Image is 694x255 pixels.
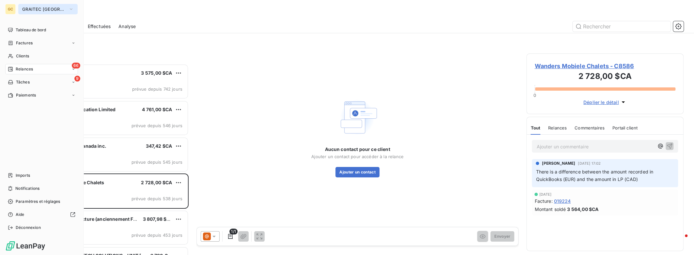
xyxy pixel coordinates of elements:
img: Logo LeanPay [5,241,46,251]
img: Empty state [336,97,378,138]
span: Factures [16,40,33,46]
span: Déconnexion [16,225,41,231]
button: Envoyer [490,231,514,242]
span: 3 807,98 $CA [143,216,173,222]
span: Tâches [16,79,30,85]
span: Notifications [15,186,39,191]
span: Relances [548,125,567,130]
span: Portail client [612,125,638,130]
span: Ajouter un contact pour accéder à la relance [311,154,404,159]
h3: 2 728,00 $CA [534,70,675,83]
button: Ajouter un contact [335,167,379,177]
span: Imports [16,172,30,178]
div: GC [5,4,16,14]
span: Paiements [16,92,36,98]
iframe: Intercom live chat [672,233,687,248]
span: Tout [531,125,540,130]
span: Analyse [118,23,136,30]
span: 0 [533,93,536,98]
span: 66 [72,63,80,68]
span: Effectuées [88,23,111,30]
span: Facture : [534,198,552,204]
span: prévue depuis 742 jours [132,86,182,92]
span: [DATE] 17:02 [578,161,601,165]
span: 347,42 $CA [146,143,172,149]
span: Wanders Mobiele Chalets - C8586 [534,62,675,70]
span: 4 761,00 $CA [142,107,172,112]
input: Rechercher [573,21,671,32]
span: Paralem Architecture (anciennement FSA) [46,216,141,222]
span: Paramètres et réglages [16,199,60,204]
span: 2 728,00 $CA [141,180,172,185]
span: prévue depuis 546 jours [131,123,182,128]
span: GRAITEC [GEOGRAPHIC_DATA] [22,7,66,12]
span: Tableau de bord [16,27,46,33]
button: Déplier le détail [581,98,629,106]
span: 3 575,00 $CA [141,70,172,76]
a: Aide [5,209,78,220]
span: Montant soldé [534,206,566,213]
span: prévue depuis 538 jours [131,196,182,201]
span: [PERSON_NAME] [542,160,575,166]
span: 1/1 [229,229,237,234]
span: Aide [16,212,24,217]
span: Relances [16,66,33,72]
span: There is a difference between the amount recorded in QuickBooks (EUR) and the amount in LP (CAD) [536,169,655,182]
span: 9 [74,76,80,82]
span: Déplier le détail [583,99,619,106]
span: Commentaires [575,125,605,130]
span: Aucun contact pour ce client [325,146,390,153]
span: 3 564,00 $CA [567,206,598,213]
span: Clients [16,53,29,59]
span: 019224 [554,198,571,204]
span: prévue depuis 545 jours [131,159,182,165]
span: prévue depuis 453 jours [131,232,182,238]
span: [DATE] [539,192,551,196]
